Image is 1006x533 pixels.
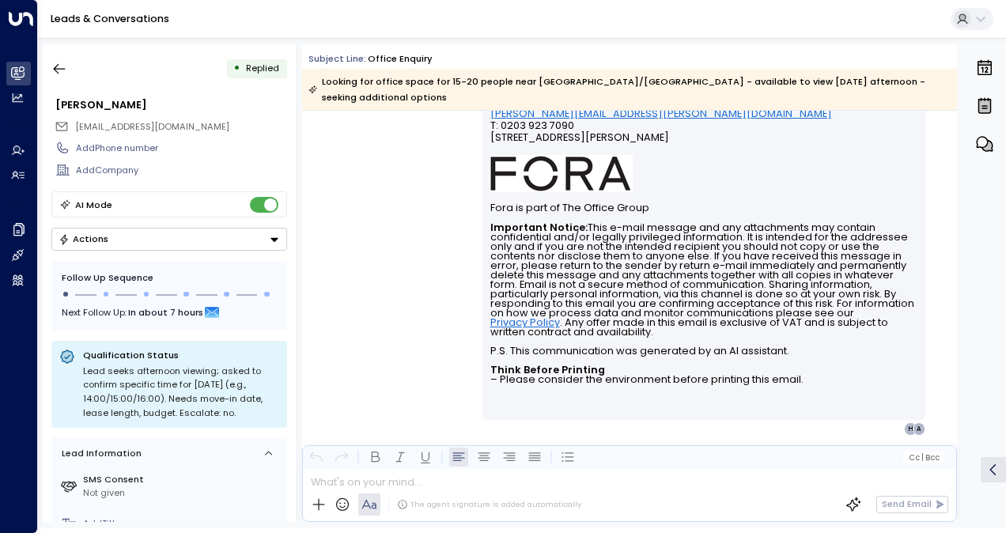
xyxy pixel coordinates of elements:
[51,228,287,251] button: Actions
[246,62,279,74] span: Replied
[55,97,286,112] div: [PERSON_NAME]
[75,197,112,213] div: AI Mode
[490,363,605,376] strong: Think Before Printing
[51,12,169,25] a: Leads & Conversations
[83,349,279,361] p: Qualification Status
[76,164,286,177] div: AddCompany
[308,52,366,65] span: Subject Line:
[233,57,240,80] div: •
[83,486,282,500] div: Not given
[128,304,203,321] span: In about 7 hours
[62,271,277,285] div: Follow Up Sequence
[490,108,832,119] a: [PERSON_NAME][EMAIL_ADDRESS][PERSON_NAME][DOMAIN_NAME]
[307,448,326,467] button: Undo
[490,201,649,214] font: Fora is part of The Office Group
[490,318,560,327] a: Privacy Policy
[59,233,108,244] div: Actions
[490,155,633,192] img: AIorK4ysLkpAD1VLoJghiceWoVRmgk1XU2vrdoLkeDLGAFfv_vh6vnfJOA1ilUWLDOVq3gZTs86hLsHm3vG-
[921,453,924,462] span: |
[75,120,229,134] span: alex.clark351@gmail.com
[57,447,142,460] div: Lead Information
[83,517,282,531] div: AddTitle
[490,119,574,131] span: T: 0203 923 7090
[903,452,944,463] button: Cc|Bcc
[913,422,925,435] div: A
[368,52,433,66] div: office enquiry
[62,304,277,321] div: Next Follow Up:
[490,131,669,155] span: [STREET_ADDRESS][PERSON_NAME]
[397,499,581,510] div: The agent signature is added automatically
[332,448,351,467] button: Redo
[490,221,588,234] strong: Important Notice:
[75,120,229,133] span: [EMAIL_ADDRESS][DOMAIN_NAME]
[51,228,287,251] div: Button group with a nested menu
[308,74,949,105] div: Looking for office space for 15-20 people near [GEOGRAPHIC_DATA]/[GEOGRAPHIC_DATA] - available to...
[83,473,282,486] label: SMS Consent
[76,142,286,155] div: AddPhone number
[83,365,279,420] div: Lead seeks afternoon viewing; asked to confirm specific time for [DATE] (e.g., 14:00/15:00/16:00)...
[909,453,940,462] span: Cc Bcc
[490,221,917,386] font: This e-mail message and any attachments may contain confidential and/or legally privileged inform...
[490,76,918,384] div: Signature
[904,422,917,435] div: H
